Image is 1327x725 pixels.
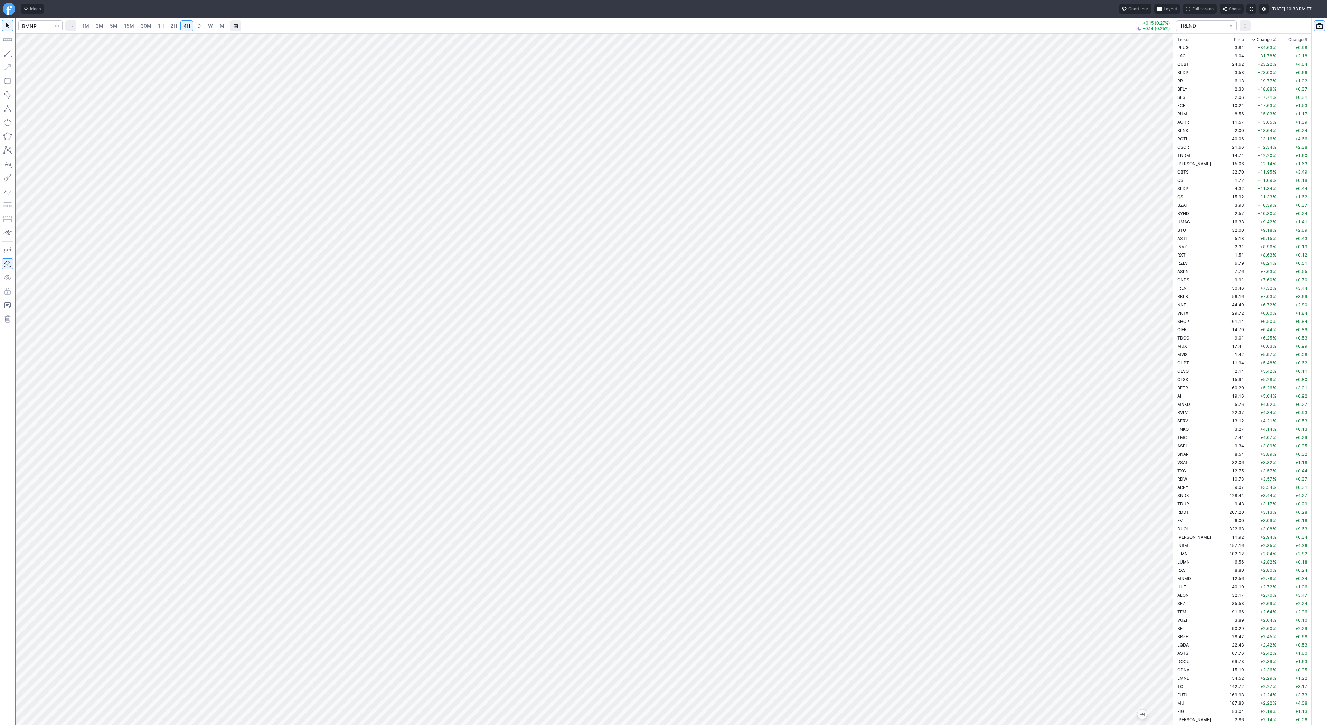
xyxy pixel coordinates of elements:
[1258,136,1272,141] span: +13.16
[1273,327,1276,332] span: %
[1177,252,1186,258] span: RXT
[1183,4,1217,14] button: Full screen
[1273,402,1276,407] span: %
[2,227,13,239] button: Anchored VWAP
[1220,334,1245,342] td: 9.01
[1258,186,1272,191] span: +11.34
[216,20,227,31] a: M
[1273,161,1276,166] span: %
[1177,344,1187,349] span: MUX
[3,3,15,15] a: Finviz.com
[1177,261,1188,266] span: RZLV
[1177,70,1188,75] span: BLDP
[1177,310,1188,316] span: VKTX
[79,20,92,31] a: 1M
[1220,267,1245,276] td: 7.76
[2,62,13,73] button: Arrow
[1220,342,1245,350] td: 17.41
[1295,393,1307,399] span: +0.92
[1295,252,1307,258] span: +0.12
[1177,352,1188,357] span: MVIS
[1273,360,1276,365] span: %
[1220,234,1245,242] td: 5.13
[1220,126,1245,134] td: 2.00
[1295,211,1307,216] span: +0.24
[1220,184,1245,193] td: 4.32
[1273,211,1276,216] span: %
[1177,136,1187,141] span: RGTI
[2,286,13,297] button: Lock drawings
[1295,169,1307,175] span: +3.49
[1177,186,1188,191] span: SLDP
[1260,294,1272,299] span: +7.03
[1177,153,1190,158] span: TNDM
[124,23,134,29] span: 15M
[1295,402,1307,407] span: +0.27
[1258,95,1272,100] span: +17.71
[1240,20,1251,31] button: More
[2,117,13,128] button: Ellipse
[1273,78,1276,83] span: %
[1234,36,1244,43] div: Price
[1295,161,1307,166] span: +1.63
[180,20,193,31] a: 4H
[1258,86,1272,92] span: +18.88
[1177,120,1189,125] span: ACHR
[1295,302,1307,307] span: +2.80
[1260,352,1272,357] span: +5.97
[1220,85,1245,93] td: 2.33
[82,23,89,29] span: 1M
[1177,393,1181,399] span: AI
[230,20,241,31] button: Range
[155,20,167,31] a: 1H
[2,20,13,31] button: Mouse
[1180,22,1226,29] span: TREND
[1258,62,1272,67] span: +23.22
[2,145,13,156] button: XABCD
[1273,45,1276,50] span: %
[1295,261,1307,266] span: +0.51
[1295,335,1307,341] span: +0.53
[1177,194,1183,199] span: QS
[1260,269,1272,274] span: +7.63
[1260,335,1272,341] span: +6.25
[1273,319,1276,324] span: %
[1119,4,1151,14] button: Chart tour
[2,158,13,169] button: Text
[1177,128,1188,133] span: BLNK
[1273,369,1276,374] span: %
[1220,251,1245,259] td: 1.51
[1295,203,1307,208] span: +0.37
[1260,277,1272,282] span: +7.60
[1220,367,1245,375] td: 2.14
[1273,120,1276,125] span: %
[1295,153,1307,158] span: +1.60
[1258,178,1272,183] span: +11.69
[1220,52,1245,60] td: 9.04
[1258,153,1272,158] span: +12.20
[1258,70,1272,75] span: +23.00
[1273,261,1276,266] span: %
[1177,219,1190,224] span: UMAC
[1258,161,1272,166] span: +12.14
[1177,45,1189,50] span: PLUG
[1273,86,1276,92] span: %
[1220,359,1245,367] td: 11.94
[1273,169,1276,175] span: %
[1220,151,1245,159] td: 14.71
[1273,377,1276,382] span: %
[1295,352,1307,357] span: +0.08
[1177,78,1183,83] span: RR
[1295,310,1307,316] span: +1.84
[1273,194,1276,199] span: %
[1177,227,1186,233] span: BTU
[1273,186,1276,191] span: %
[1177,286,1187,291] span: IREN
[1220,217,1245,226] td: 16.38
[1295,360,1307,365] span: +0.62
[1273,128,1276,133] span: %
[1177,335,1189,341] span: TDOC
[1260,327,1272,332] span: +6.44
[1295,294,1307,299] span: +3.69
[1260,319,1272,324] span: +6.50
